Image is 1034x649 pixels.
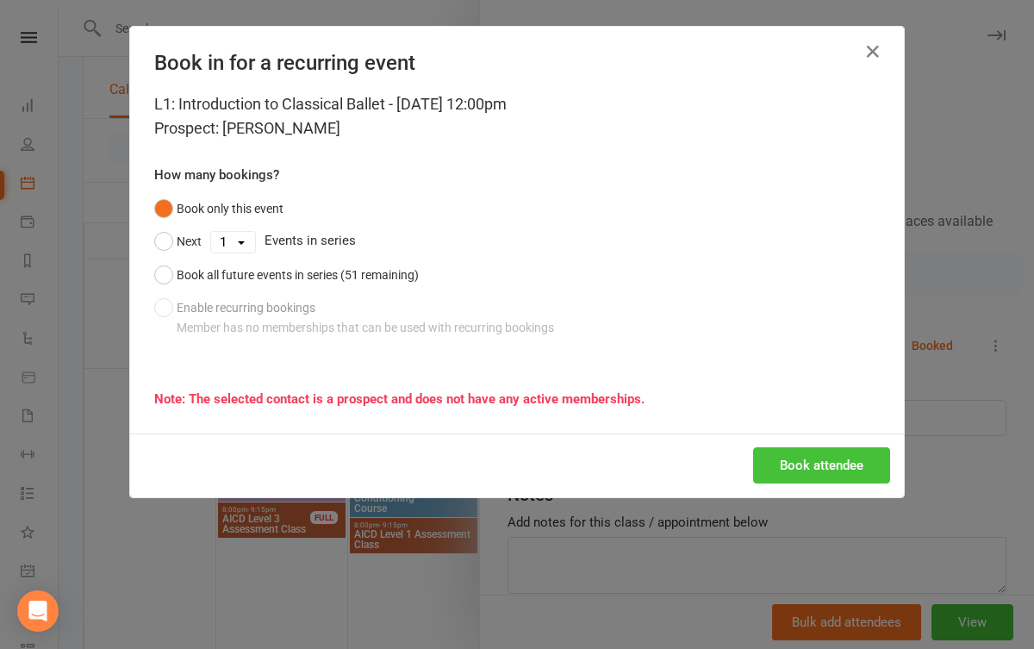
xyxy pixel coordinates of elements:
[154,389,880,409] div: Note: The selected contact is a prospect and does not have any active memberships.
[154,92,880,140] div: L1: Introduction to Classical Ballet - [DATE] 12:00pm Prospect: [PERSON_NAME]
[753,447,890,484] button: Book attendee
[154,165,279,185] label: How many bookings?
[154,192,283,225] button: Book only this event
[154,259,419,291] button: Book all future events in series (51 remaining)
[154,225,880,258] div: Events in series
[177,265,419,284] div: Book all future events in series (51 remaining)
[154,225,202,258] button: Next
[859,38,887,66] button: Close
[154,51,880,75] h4: Book in for a recurring event
[17,590,59,632] div: Open Intercom Messenger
